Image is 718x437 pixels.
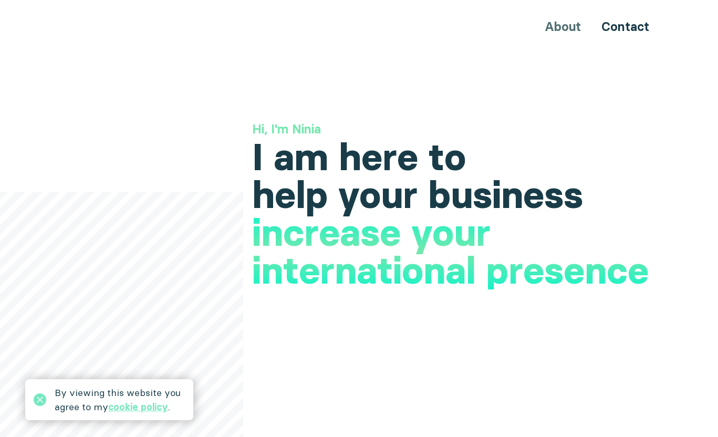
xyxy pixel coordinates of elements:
div: By viewing this website you agree to my . [55,386,185,414]
h1: increase your international presence [252,214,666,289]
a: Contact [601,19,649,34]
a: cookie policy [108,401,168,413]
h1: I am here to help your business [252,138,666,214]
h3: Hi, I'm Ninia [252,120,666,138]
